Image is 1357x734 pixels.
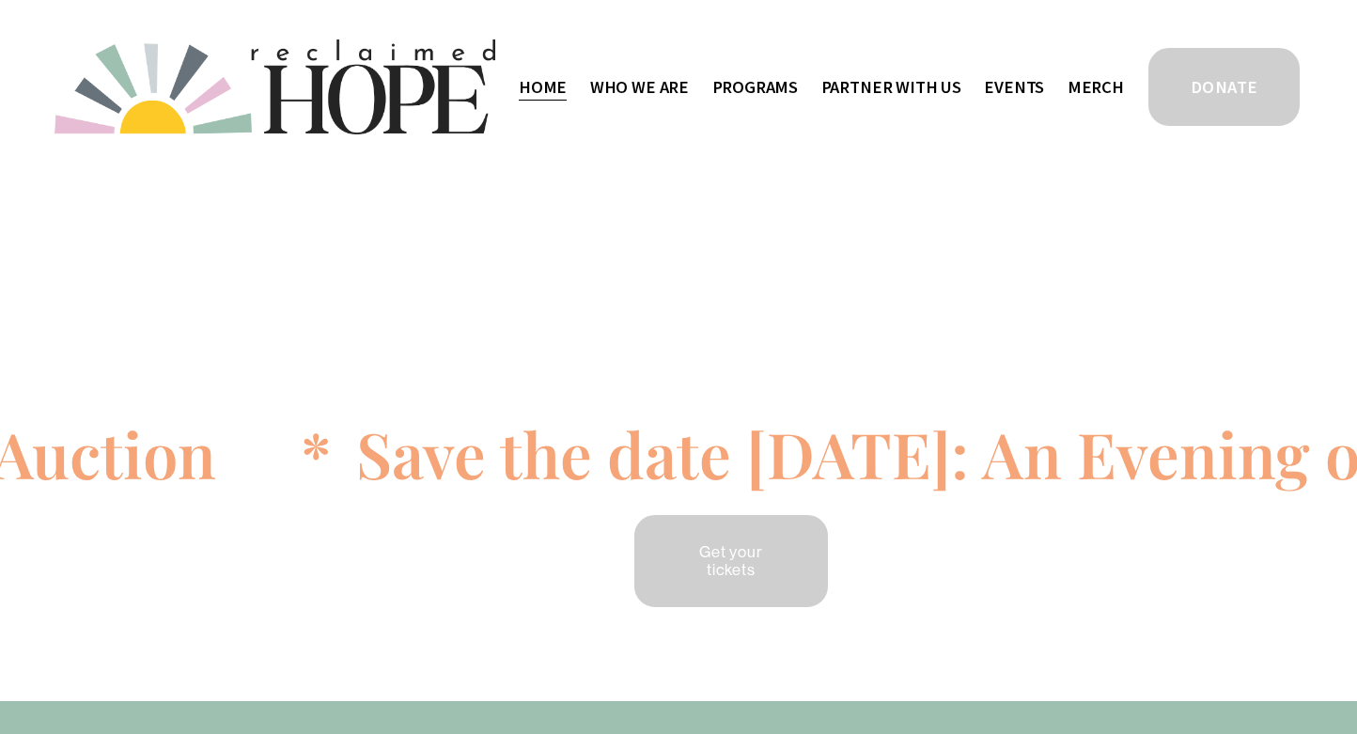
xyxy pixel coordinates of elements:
[1146,45,1302,129] a: DONATE
[821,71,961,102] a: folder dropdown
[712,71,799,102] a: folder dropdown
[712,73,799,102] span: Programs
[984,71,1044,102] a: Events
[821,73,961,102] span: Partner With Us
[1068,71,1124,102] a: Merch
[590,71,689,102] a: folder dropdown
[632,512,831,610] a: Get your tickets
[590,73,689,102] span: Who We Are
[519,71,567,102] a: Home
[55,39,495,134] img: Reclaimed Hope Initiative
